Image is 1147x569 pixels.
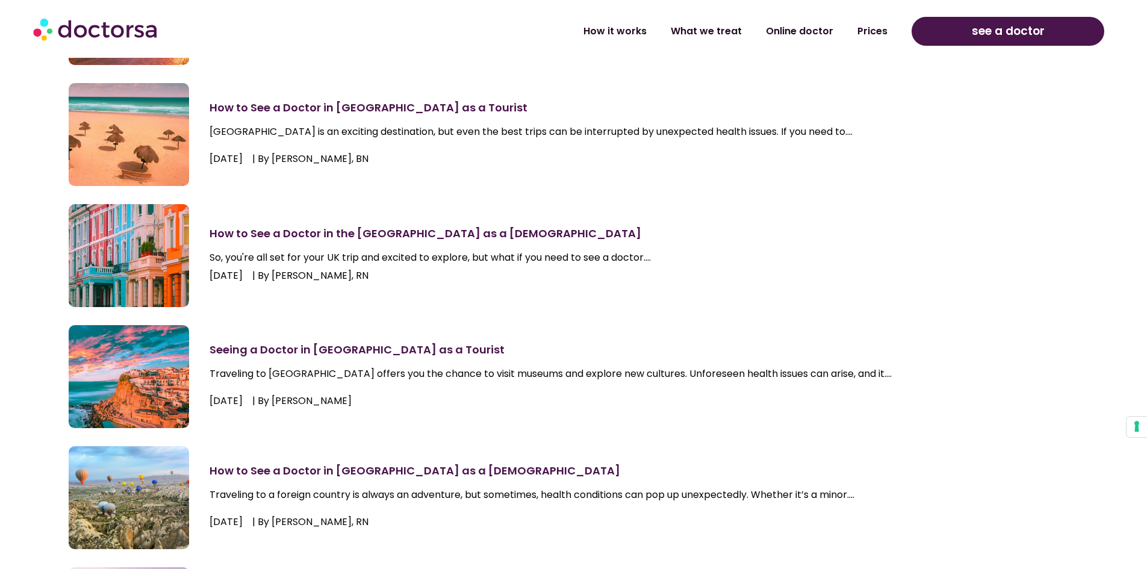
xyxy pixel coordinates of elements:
[296,17,900,45] nav: Menu
[69,204,189,307] img: How to see a doctor in the UK as a foreigner primary image
[845,17,900,45] a: Prices
[972,22,1045,41] span: see a doctor
[571,17,659,45] a: How it works
[210,151,243,167] span: [DATE]
[252,393,352,409] span: | By [PERSON_NAME]
[210,226,641,241] a: How to See a Doctor in the [GEOGRAPHIC_DATA] as a [DEMOGRAPHIC_DATA]
[210,252,1072,263] div: So, you're all set for your UK trip and excited to explore, but what if you need to see a doctor....
[252,514,368,530] span: | By [PERSON_NAME], RN
[252,267,368,284] span: | By [PERSON_NAME], RN
[210,342,505,357] a: Seeing a Doctor in [GEOGRAPHIC_DATA] as a Tourist
[912,17,1104,46] a: see a doctor
[210,126,1072,137] p: [GEOGRAPHIC_DATA] is an exciting destination, but even the best trips can be interrupted by unexp...
[659,17,754,45] a: What we treat
[210,267,243,284] span: [DATE]
[210,490,1072,500] p: Traveling to a foreign country is always an adventure, but sometimes, health conditions can pop u...
[69,325,189,428] img: Image from the blog post "how to see a doctor in portugal as a tourist"
[69,446,189,549] img: How to see a doctor in Turkey as a foreigner - a complete guide for travelers
[210,514,243,530] span: [DATE]
[210,368,1072,379] p: Traveling to [GEOGRAPHIC_DATA] offers you the chance to visit museums and explore new cultures. U...
[1127,417,1147,437] button: Your consent preferences for tracking technologies
[252,151,368,167] span: | By [PERSON_NAME], BN
[210,463,620,478] a: How to See a Doctor in [GEOGRAPHIC_DATA] as a [DEMOGRAPHIC_DATA]
[210,100,527,115] a: How to See a Doctor in [GEOGRAPHIC_DATA] as a Tourist
[210,393,243,409] span: [DATE]
[754,17,845,45] a: Online doctor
